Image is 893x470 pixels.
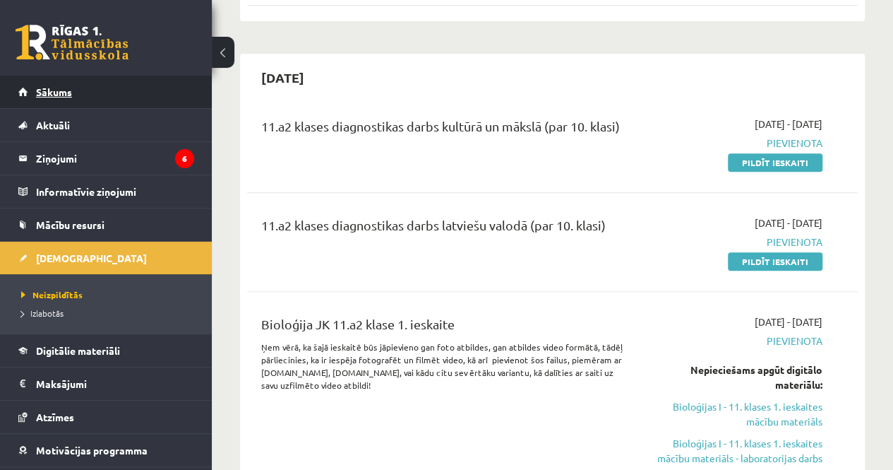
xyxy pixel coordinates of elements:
[36,119,70,131] span: Aktuāli
[247,61,318,94] h2: [DATE]
[728,153,822,172] a: Pildīt ieskaiti
[36,411,74,423] span: Atzīmes
[261,341,628,392] p: Ņem vērā, ka šajā ieskaitē būs jāpievieno gan foto atbildes, gan atbildes video formātā, tādēļ pā...
[36,444,148,457] span: Motivācijas programma
[21,289,83,300] span: Neizpildītās
[36,86,72,98] span: Sākums
[261,315,628,341] div: Bioloģija JK 11.a2 klase 1. ieskaite
[21,307,64,319] span: Izlabotās
[755,315,822,329] span: [DATE] - [DATE]
[18,142,194,175] a: Ziņojumi6
[36,218,104,231] span: Mācību resursi
[18,242,194,274] a: [DEMOGRAPHIC_DATA]
[755,216,822,230] span: [DATE] - [DATE]
[18,401,194,433] a: Atzīmes
[16,25,128,60] a: Rīgas 1. Tālmācības vidusskola
[755,117,822,131] span: [DATE] - [DATE]
[36,368,194,400] legend: Maksājumi
[649,235,822,249] span: Pievienota
[36,175,194,208] legend: Informatīvie ziņojumi
[18,175,194,208] a: Informatīvie ziņojumi
[649,363,822,392] div: Nepieciešams apgūt digitālo materiālu:
[21,307,198,319] a: Izlabotās
[649,334,822,348] span: Pievienota
[18,368,194,400] a: Maksājumi
[175,149,194,168] i: 6
[649,399,822,429] a: Bioloģijas I - 11. klases 1. ieskaites mācību materiāls
[261,117,628,143] div: 11.a2 klases diagnostikas darbs kultūrā un mākslā (par 10. klasi)
[36,142,194,175] legend: Ziņojumi
[21,288,198,301] a: Neizpildītās
[18,434,194,466] a: Motivācijas programma
[18,76,194,108] a: Sākums
[18,109,194,141] a: Aktuāli
[36,344,120,357] span: Digitālie materiāli
[18,208,194,241] a: Mācību resursi
[18,334,194,367] a: Digitālie materiāli
[261,216,628,242] div: 11.a2 klases diagnostikas darbs latviešu valodā (par 10. klasi)
[728,252,822,271] a: Pildīt ieskaiti
[649,136,822,151] span: Pievienota
[36,252,147,264] span: [DEMOGRAPHIC_DATA]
